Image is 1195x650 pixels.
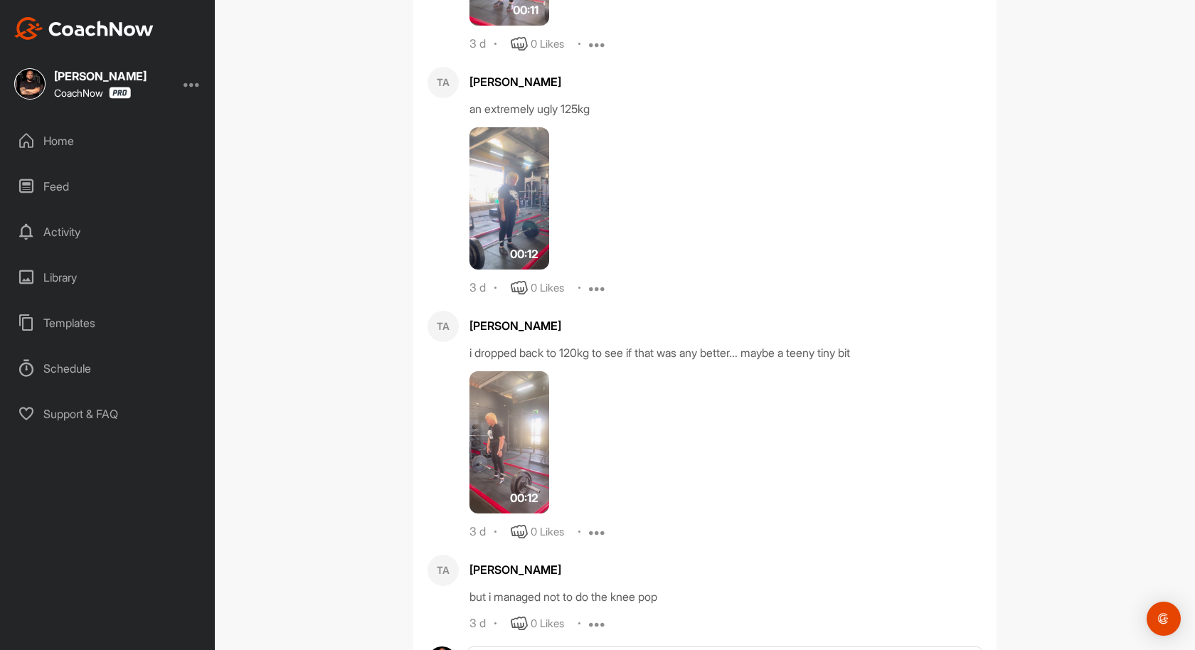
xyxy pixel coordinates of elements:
[54,70,147,82] div: [PERSON_NAME]
[8,396,208,432] div: Support & FAQ
[531,616,564,632] div: 0 Likes
[427,311,459,342] div: TA
[510,489,538,506] span: 00:12
[531,524,564,540] div: 0 Likes
[531,36,564,53] div: 0 Likes
[469,344,982,361] div: i dropped back to 120kg to see if that was any better... maybe a teeny tiny bit
[1147,602,1181,636] div: Open Intercom Messenger
[8,214,208,250] div: Activity
[469,561,982,578] div: [PERSON_NAME]
[513,1,538,18] span: 00:11
[469,371,549,513] img: media
[109,87,131,99] img: CoachNow Pro
[14,17,154,40] img: CoachNow
[8,305,208,341] div: Templates
[54,87,131,99] div: CoachNow
[8,123,208,159] div: Home
[469,317,982,334] div: [PERSON_NAME]
[469,37,486,51] div: 3 d
[427,67,459,98] div: TA
[469,127,549,270] img: media
[8,351,208,386] div: Schedule
[8,260,208,295] div: Library
[469,588,982,605] div: but i managed not to do the knee pop
[469,281,486,295] div: 3 d
[469,73,982,90] div: [PERSON_NAME]
[14,68,46,100] img: square_e7f1524cf1e2191e5ad752e309cfe521.jpg
[531,280,564,297] div: 0 Likes
[469,617,486,631] div: 3 d
[469,100,982,117] div: an extremely ugly 125kg
[510,245,538,262] span: 00:12
[427,555,459,586] div: TA
[8,169,208,204] div: Feed
[469,525,486,539] div: 3 d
